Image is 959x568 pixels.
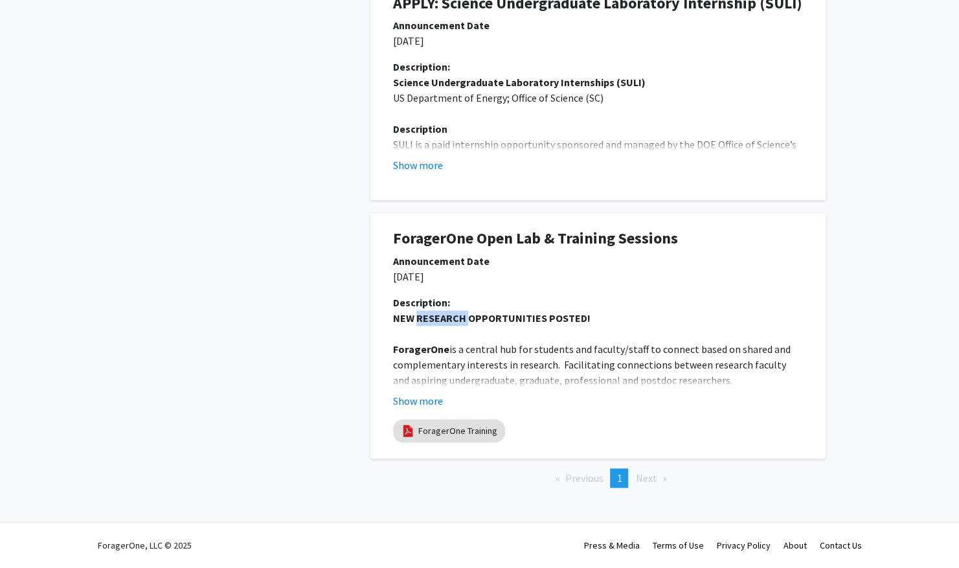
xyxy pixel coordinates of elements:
[584,540,640,551] a: Press & Media
[393,59,803,74] div: Description:
[784,540,807,551] a: About
[653,540,704,551] a: Terms of Use
[393,33,803,49] p: [DATE]
[393,229,803,248] h1: ForagerOne Open Lab & Training Sessions
[616,471,622,484] span: 1
[98,523,192,568] div: ForagerOne, LLC © 2025
[635,471,657,484] span: Next
[393,90,803,106] p: US Department of Energy; Office of Science (SC)
[393,137,803,245] p: SULI is a paid internship opportunity sponsored and managed by the DOE Office of Science’s Office...
[393,312,591,324] strong: NEW RESEARCH OPPORTUNITIES POSTED!
[393,253,803,269] div: Announcement Date
[565,471,603,484] span: Previous
[393,295,803,310] div: Description:
[370,468,826,488] ul: Pagination
[393,122,447,135] strong: Description
[393,341,803,388] p: is a central hub for students and faculty/staff to connect based on shared and complementary inte...
[401,424,415,438] img: pdf_icon.png
[393,17,803,33] div: Announcement Date
[717,540,771,551] a: Privacy Policy
[393,343,449,356] strong: ForagerOne
[10,510,55,558] iframe: Chat
[393,269,803,284] p: [DATE]
[820,540,862,551] a: Contact Us
[393,157,443,173] button: Show more
[418,424,497,438] a: ForagerOne Training
[393,393,443,409] button: Show more
[393,76,646,89] strong: Science Undergraduate Laboratory Internships (SULI)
